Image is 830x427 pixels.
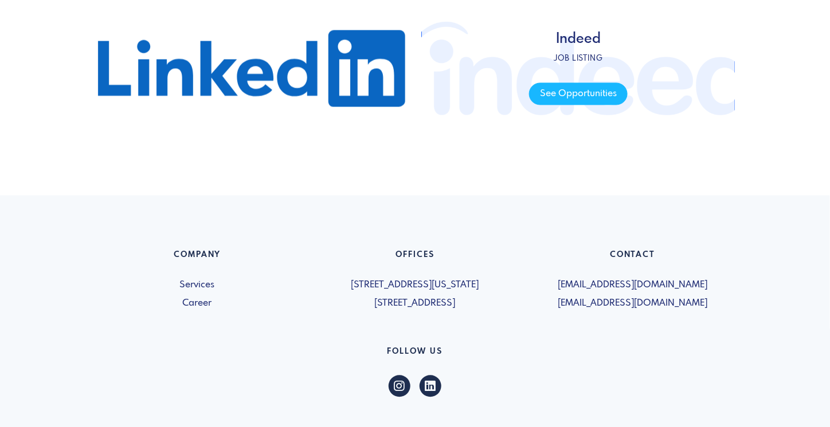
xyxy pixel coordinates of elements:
[313,297,517,311] span: [STREET_ADDRESS]
[313,251,517,265] h6: Offices
[531,279,735,292] span: [EMAIL_ADDRESS][DOMAIN_NAME]
[95,297,299,311] a: Career
[95,347,735,362] h6: Follow US
[529,83,627,105] span: See Opportunities
[529,53,627,65] p: Job listing
[529,32,627,49] h4: Indeed
[95,251,299,265] h6: Company
[313,279,517,292] span: [STREET_ADDRESS][US_STATE]
[531,297,735,311] span: [EMAIL_ADDRESS][DOMAIN_NAME]
[531,251,735,265] h6: Contact
[95,279,299,292] a: Services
